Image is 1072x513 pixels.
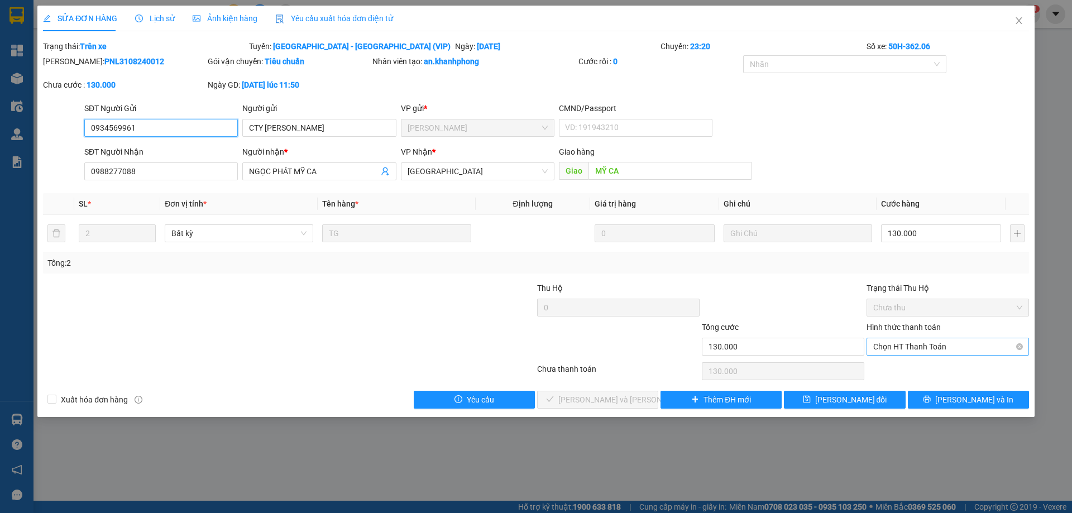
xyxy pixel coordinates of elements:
span: plus [691,395,699,404]
b: Trên xe [80,42,107,51]
div: Trạng thái: [42,40,248,52]
img: icon [275,15,284,23]
button: Close [1003,6,1035,37]
span: save [803,395,811,404]
span: SL [79,199,88,208]
button: exclamation-circleYêu cầu [414,391,535,409]
span: printer [923,395,931,404]
span: Nha Trang [408,163,548,180]
span: Giá trị hàng [595,199,636,208]
span: Đơn vị tính [165,199,207,208]
span: Yêu cầu [467,394,494,406]
span: exclamation-circle [454,395,462,404]
b: 0 [613,57,618,66]
span: Chưa thu [873,299,1022,316]
button: check[PERSON_NAME] và [PERSON_NAME] hàng [537,391,658,409]
div: Nhân viên tạo: [372,55,576,68]
div: VP gửi [401,102,554,114]
span: Xuất hóa đơn hàng [56,394,132,406]
div: Người gửi [242,102,396,114]
div: Chưa thanh toán [536,363,701,382]
div: Tuyến: [248,40,454,52]
div: Chưa cước : [43,79,205,91]
div: Người nhận [242,146,396,158]
b: 50H-362.06 [888,42,930,51]
b: [DATE] lúc 11:50 [242,80,299,89]
span: Thêm ĐH mới [703,394,751,406]
span: picture [193,15,200,22]
span: Tên hàng [322,199,358,208]
span: Tổng cước [702,323,739,332]
button: save[PERSON_NAME] đổi [784,391,905,409]
b: Tiêu chuẩn [265,57,304,66]
span: Bất kỳ [171,225,307,242]
span: [PERSON_NAME] đổi [815,394,887,406]
label: Hình thức thanh toán [867,323,941,332]
div: Ngày GD: [208,79,370,91]
b: [GEOGRAPHIC_DATA] - [GEOGRAPHIC_DATA] (VIP) [273,42,451,51]
span: info-circle [135,396,142,404]
div: [PERSON_NAME]: [43,55,205,68]
span: clock-circle [135,15,143,22]
span: Ảnh kiện hàng [193,14,257,23]
b: 130.000 [87,80,116,89]
button: plusThêm ĐH mới [661,391,782,409]
input: 0 [595,224,715,242]
div: Chuyến: [659,40,865,52]
button: delete [47,224,65,242]
div: Số xe: [865,40,1030,52]
b: [DATE] [477,42,500,51]
span: Lịch sử [135,14,175,23]
span: Giao [559,162,588,180]
b: PNL3108240012 [104,57,164,66]
span: user-add [381,167,390,176]
span: SỬA ĐƠN HÀNG [43,14,117,23]
span: Thu Hộ [537,284,563,293]
b: 23:20 [690,42,710,51]
input: VD: Bàn, Ghế [322,224,471,242]
span: [PERSON_NAME] và In [935,394,1013,406]
button: printer[PERSON_NAME] và In [908,391,1029,409]
th: Ghi chú [719,193,877,215]
div: Gói vận chuyển: [208,55,370,68]
div: Ngày: [454,40,660,52]
span: Giao hàng [559,147,595,156]
input: Ghi Chú [724,224,872,242]
b: an.khanhphong [424,57,479,66]
span: edit [43,15,51,22]
div: SĐT Người Gửi [84,102,238,114]
span: Chọn HT Thanh Toán [873,338,1022,355]
div: Trạng thái Thu Hộ [867,282,1029,294]
div: Tổng: 2 [47,257,414,269]
span: Phạm Ngũ Lão [408,119,548,136]
input: Dọc đường [588,162,752,180]
div: Cước rồi : [578,55,741,68]
span: close [1014,16,1023,25]
span: Yêu cầu xuất hóa đơn điện tử [275,14,393,23]
span: close-circle [1016,343,1023,350]
div: CMND/Passport [559,102,712,114]
span: Định lượng [513,199,553,208]
span: Cước hàng [881,199,920,208]
button: plus [1010,224,1025,242]
div: SĐT Người Nhận [84,146,238,158]
span: VP Nhận [401,147,432,156]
